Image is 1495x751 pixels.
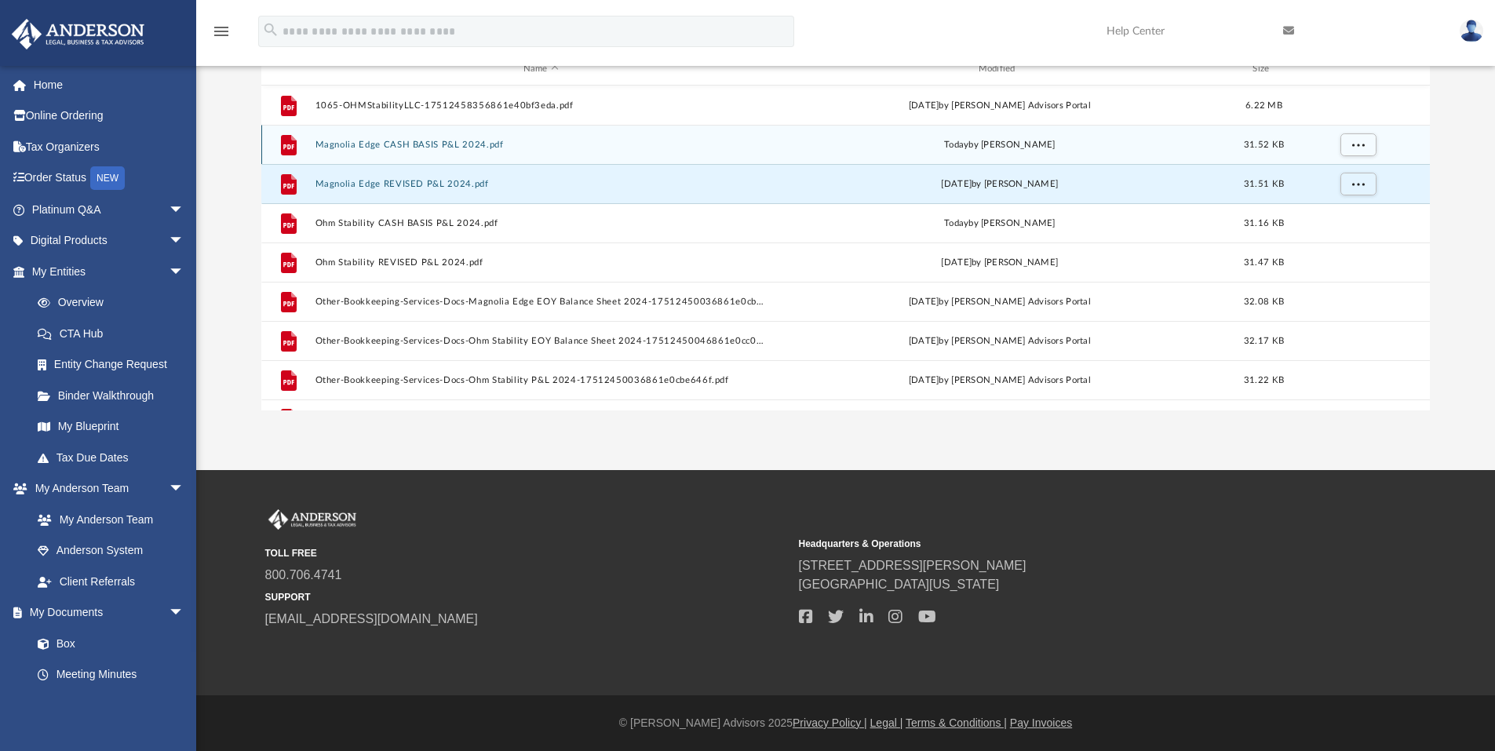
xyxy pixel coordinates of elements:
[1244,218,1284,227] span: 31.16 KB
[169,473,200,505] span: arrow_drop_down
[169,597,200,629] span: arrow_drop_down
[1460,20,1483,42] img: User Pic
[315,218,767,228] button: Ohm Stability CASH BASIS P&L 2024.pdf
[774,216,1226,230] div: by [PERSON_NAME]
[22,380,208,411] a: Binder Walkthrough
[1244,257,1284,266] span: 31.47 KB
[773,62,1225,76] div: Modified
[799,559,1026,572] a: [STREET_ADDRESS][PERSON_NAME]
[265,590,788,604] small: SUPPORT
[1302,62,1412,76] div: id
[774,294,1226,308] div: [DATE] by [PERSON_NAME] Advisors Portal
[774,373,1226,387] div: [DATE] by [PERSON_NAME] Advisors Portal
[774,334,1226,348] div: [DATE] by [PERSON_NAME] Advisors Portal
[1232,62,1295,76] div: Size
[1244,179,1284,188] span: 31.51 KB
[169,225,200,257] span: arrow_drop_down
[22,566,200,597] a: Client Referrals
[774,255,1226,269] div: [DATE] by [PERSON_NAME]
[1245,100,1282,109] span: 6.22 MB
[315,257,767,268] button: Ohm Stability REVISED P&L 2024.pdf
[315,375,767,385] button: Other-Bookkeeping-Services-Docs-Ohm Stability P&L 2024-17512450036861e0cbe646f.pdf
[11,100,208,132] a: Online Ordering
[265,509,359,530] img: Anderson Advisors Platinum Portal
[1244,140,1284,148] span: 31.52 KB
[1010,716,1072,729] a: Pay Invoices
[314,62,766,76] div: Name
[11,131,208,162] a: Tax Organizers
[1244,336,1284,345] span: 32.17 KB
[268,62,308,76] div: id
[315,297,767,307] button: Other-Bookkeeping-Services-Docs-Magnolia Edge EOY Balance Sheet 2024-17512450036861e0cbf18a6.pdf
[90,166,125,190] div: NEW
[212,22,231,41] i: menu
[262,21,279,38] i: search
[22,287,208,319] a: Overview
[774,137,1226,151] div: by [PERSON_NAME]
[1244,297,1284,305] span: 32.08 KB
[22,659,200,691] a: Meeting Minutes
[315,100,767,111] button: 1065-OHMStabilityLLC-17512458356861e40bf3eda.pdf
[793,716,867,729] a: Privacy Policy |
[22,411,200,443] a: My Blueprint
[22,690,192,721] a: Forms Library
[11,162,208,195] a: Order StatusNEW
[1340,133,1376,156] button: More options
[944,140,968,148] span: today
[22,504,192,535] a: My Anderson Team
[265,546,788,560] small: TOLL FREE
[906,716,1007,729] a: Terms & Conditions |
[944,218,968,227] span: today
[774,98,1226,112] div: [DATE] by [PERSON_NAME] Advisors Portal
[22,628,192,659] a: Box
[11,69,208,100] a: Home
[212,30,231,41] a: menu
[22,442,208,473] a: Tax Due Dates
[22,535,200,567] a: Anderson System
[7,19,149,49] img: Anderson Advisors Platinum Portal
[11,194,208,225] a: Platinum Q&Aarrow_drop_down
[265,568,342,581] a: 800.706.4741
[11,256,208,287] a: My Entitiesarrow_drop_down
[774,177,1226,191] div: [DATE] by [PERSON_NAME]
[870,716,903,729] a: Legal |
[799,578,1000,591] a: [GEOGRAPHIC_DATA][US_STATE]
[11,225,208,257] a: Digital Productsarrow_drop_down
[799,537,1322,551] small: Headquarters & Operations
[315,336,767,346] button: Other-Bookkeeping-Services-Docs-Ohm Stability EOY Balance Sheet 2024-17512450046861e0cc04da5.pdf
[1244,375,1284,384] span: 31.22 KB
[196,715,1495,731] div: © [PERSON_NAME] Advisors 2025
[169,194,200,226] span: arrow_drop_down
[11,473,200,505] a: My Anderson Teamarrow_drop_down
[11,597,200,629] a: My Documentsarrow_drop_down
[265,612,478,625] a: [EMAIL_ADDRESS][DOMAIN_NAME]
[261,86,1431,410] div: grid
[315,140,767,150] button: Magnolia Edge CASH BASIS P&L 2024.pdf
[22,349,208,381] a: Entity Change Request
[315,179,767,189] button: Magnolia Edge REVISED P&L 2024.pdf
[22,318,208,349] a: CTA Hub
[169,256,200,288] span: arrow_drop_down
[1340,172,1376,195] button: More options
